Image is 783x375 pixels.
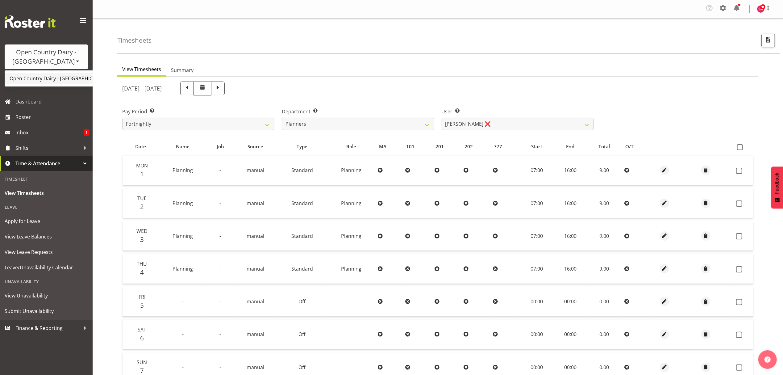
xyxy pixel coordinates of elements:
span: Sat [138,326,146,333]
td: 16:00 [554,156,587,185]
td: Standard [277,156,327,185]
div: 201 [435,143,458,150]
a: Submit Unavailability [2,303,91,319]
img: stacey-allen7479.jpg [757,5,764,13]
div: Leave [2,201,91,213]
span: - [219,167,221,174]
td: 9.00 [587,188,622,218]
span: 2 [140,202,144,211]
button: Feedback - Show survey [771,166,783,209]
span: manual [247,200,264,207]
span: Sun [137,359,147,366]
span: Submit Unavailability [5,306,88,316]
td: Standard [277,254,327,284]
div: Source [237,143,273,150]
span: View Leave Balances [5,232,88,241]
span: 3 [140,235,144,244]
label: User [442,108,594,115]
div: Start [523,143,551,150]
div: Unavailability [2,275,91,288]
td: 00:00 [519,287,554,317]
div: MA [379,143,399,150]
span: 1 [140,170,144,178]
span: 7 [140,366,144,375]
span: Apply for Leave [5,217,88,226]
span: Leave/Unavailability Calendar [5,263,88,272]
div: 202 [465,143,487,150]
span: View Timesheets [5,188,88,198]
td: Off [277,320,327,349]
div: End [557,143,583,150]
td: 07:00 [519,188,554,218]
span: 1 [84,129,90,136]
td: 16:00 [554,221,587,251]
div: Open Country Dairy - [GEOGRAPHIC_DATA] [11,48,82,66]
span: - [182,298,184,305]
label: Department [282,108,434,115]
td: 16:00 [554,188,587,218]
div: Role [331,143,372,150]
span: - [219,233,221,239]
td: 9.00 [587,221,622,251]
span: Planning [341,233,362,239]
span: Shifts [15,143,80,153]
span: Planning [341,265,362,272]
a: View Leave Requests [2,244,91,260]
span: - [219,265,221,272]
span: Planning [341,200,362,207]
span: Planning [173,265,193,272]
span: - [182,364,184,371]
span: - [219,200,221,207]
span: manual [247,331,264,338]
span: Mon [136,162,148,169]
span: - [219,298,221,305]
span: Time & Attendance [15,159,80,168]
td: Standard [277,188,327,218]
td: 0.00 [587,320,622,349]
span: Thu [137,260,147,267]
span: manual [247,298,264,305]
span: View Unavailability [5,291,88,300]
span: View Timesheets [122,65,161,73]
span: Wed [136,228,148,234]
span: Inbox [15,128,84,137]
div: 101 [406,143,429,150]
span: Planning [173,233,193,239]
div: Date [126,143,155,150]
td: 0.00 [587,287,622,317]
a: Leave/Unavailability Calendar [2,260,91,275]
img: help-xxl-2.png [764,356,771,363]
span: Planning [173,200,193,207]
span: 4 [140,268,144,276]
a: Open Country Dairy - [GEOGRAPHIC_DATA] [5,73,124,84]
label: Pay Period [122,108,274,115]
span: Feedback [774,173,780,194]
div: Job [210,143,230,150]
span: 5 [140,301,144,310]
h4: Timesheets [117,37,152,44]
td: 07:00 [519,156,554,185]
td: 9.00 [587,254,622,284]
span: - [219,331,221,338]
td: 00:00 [519,320,554,349]
span: - [219,364,221,371]
img: Rosterit website logo [5,15,56,28]
span: Roster [15,112,90,122]
span: View Leave Requests [5,247,88,257]
td: 16:00 [554,254,587,284]
span: manual [247,233,264,239]
span: manual [247,265,264,272]
span: Planning [341,167,362,174]
a: View Timesheets [2,185,91,201]
div: Name [162,143,203,150]
h5: [DATE] - [DATE] [122,85,162,92]
td: Off [277,287,327,317]
td: 07:00 [519,254,554,284]
span: 6 [140,334,144,342]
span: manual [247,364,264,371]
div: 777 [494,143,516,150]
span: Summary [171,66,194,74]
span: - [182,331,184,338]
td: 07:00 [519,221,554,251]
div: Type [281,143,324,150]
